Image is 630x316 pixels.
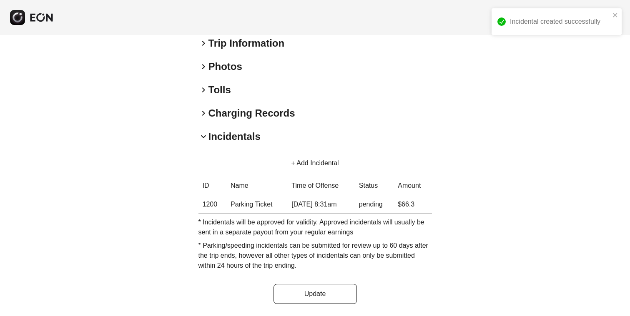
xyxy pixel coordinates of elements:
[281,153,349,173] button: + Add Incidental
[198,177,227,195] th: ID
[274,284,357,304] button: Update
[198,108,208,118] span: keyboard_arrow_right
[208,107,295,120] h2: Charging Records
[198,195,227,214] th: 1200
[198,62,208,72] span: keyboard_arrow_right
[198,132,208,142] span: keyboard_arrow_down
[226,177,287,195] th: Name
[355,177,394,195] th: Status
[355,195,394,214] td: pending
[198,241,432,271] p: * Parking/speeding incidentals can be submitted for review up to 60 days after the trip ends, how...
[208,37,285,50] h2: Trip Information
[226,195,287,214] td: Parking Ticket
[208,60,242,73] h2: Photos
[198,85,208,95] span: keyboard_arrow_right
[394,195,432,214] td: $66.3
[612,12,618,18] button: close
[198,38,208,48] span: keyboard_arrow_right
[510,17,610,27] div: Incidental created successfully
[287,195,354,214] td: [DATE] 8:31am
[208,83,231,97] h2: Tolls
[208,130,261,143] h2: Incidentals
[394,177,432,195] th: Amount
[198,217,432,237] p: * Incidentals will be approved for validity. Approved incidentals will usually be sent in a separ...
[287,177,354,195] th: Time of Offense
